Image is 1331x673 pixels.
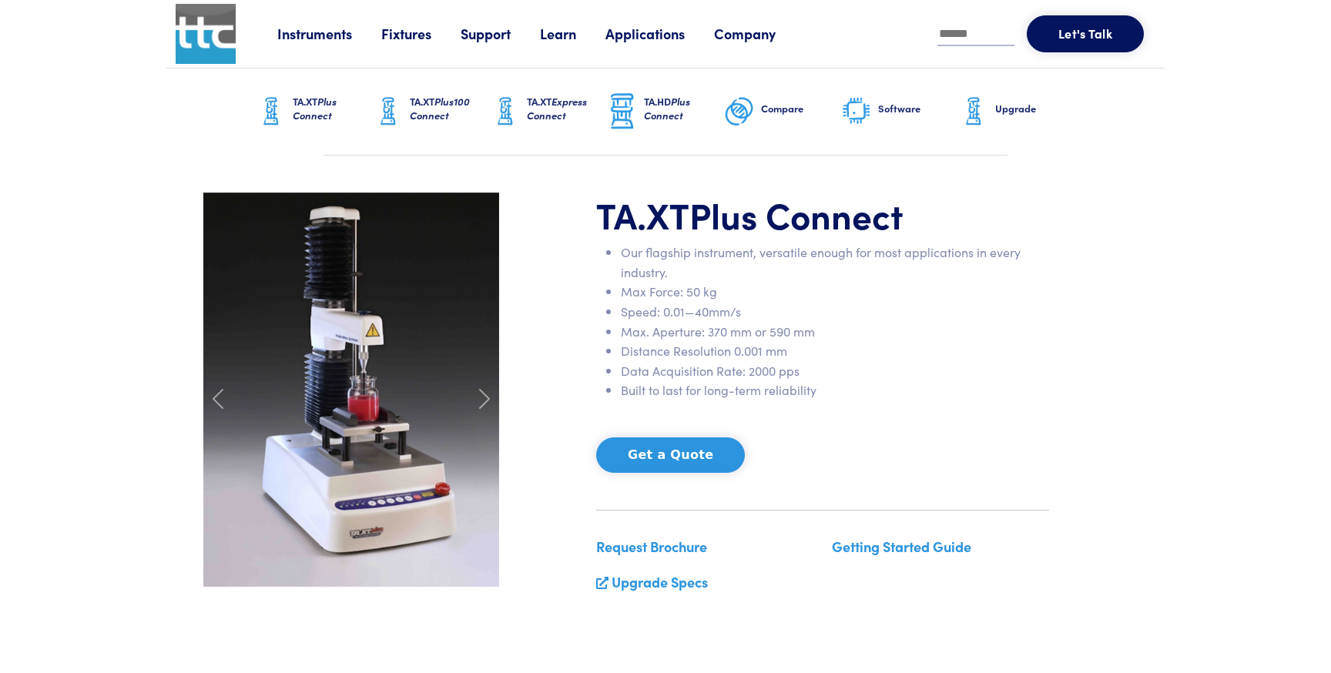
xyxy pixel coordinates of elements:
[612,572,708,591] a: Upgrade Specs
[832,537,971,556] a: Getting Started Guide
[841,69,958,155] a: Software
[410,94,470,122] span: Plus100 Connect
[203,193,499,587] img: carousel-ta-xt-plus-bloom.jpg
[621,341,1049,361] li: Distance Resolution 0.001 mm
[607,69,724,155] a: TA.HDPlus Connect
[540,24,605,43] a: Learn
[607,92,638,132] img: ta-hd-graphic.png
[724,92,755,131] img: compare-graphic.png
[878,102,958,116] h6: Software
[596,437,745,473] button: Get a Quote
[490,92,521,131] img: ta-xt-graphic.png
[621,322,1049,342] li: Max. Aperture: 370 mm or 590 mm
[621,302,1049,322] li: Speed: 0.01—40mm/s
[596,537,707,556] a: Request Brochure
[724,69,841,155] a: Compare
[621,380,1049,400] li: Built to last for long-term reliability
[621,282,1049,302] li: Max Force: 50 kg
[605,24,714,43] a: Applications
[293,95,373,122] h6: TA.XT
[958,92,989,131] img: ta-xt-graphic.png
[761,102,841,116] h6: Compare
[644,95,724,122] h6: TA.HD
[410,95,490,122] h6: TA.XT
[381,24,461,43] a: Fixtures
[527,94,587,122] span: Express Connect
[277,24,381,43] a: Instruments
[373,69,490,155] a: TA.XTPlus100 Connect
[621,243,1049,282] li: Our flagship instrument, versatile enough for most applications in every industry.
[256,69,373,155] a: TA.XTPlus Connect
[995,102,1075,116] h6: Upgrade
[461,24,540,43] a: Support
[958,69,1075,155] a: Upgrade
[373,92,404,131] img: ta-xt-graphic.png
[1027,15,1144,52] button: Let's Talk
[621,361,1049,381] li: Data Acquisition Rate: 2000 pps
[527,95,607,122] h6: TA.XT
[689,189,904,239] span: Plus Connect
[256,92,287,131] img: ta-xt-graphic.png
[714,24,805,43] a: Company
[176,4,236,64] img: ttc_logo_1x1_v1.0.png
[841,95,872,128] img: software-graphic.png
[644,94,690,122] span: Plus Connect
[490,69,607,155] a: TA.XTExpress Connect
[293,94,337,122] span: Plus Connect
[596,193,1049,237] h1: TA.XT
